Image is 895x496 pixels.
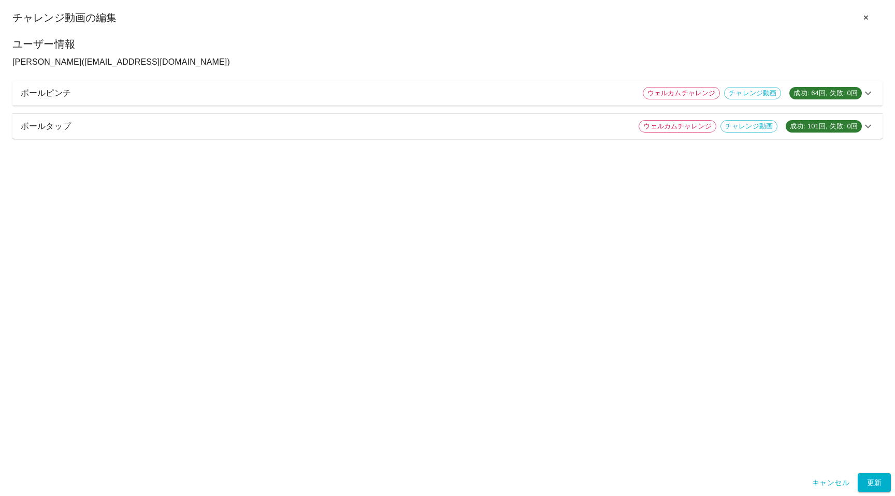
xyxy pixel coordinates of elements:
[858,473,891,492] button: 更新
[12,114,883,139] div: ボールタップウェルカムチャレンジチャレンジ動画成功: 101回, 失敗: 0回
[21,87,634,99] p: ボールピンチ
[21,120,630,133] p: ボールタップ
[12,36,883,52] h6: ユーザー情報
[12,8,883,27] div: チャレンジ動画の編集
[643,88,720,98] span: ウェルカムチャレンジ
[786,121,862,132] span: 成功: 101回, 失敗: 0回
[721,121,777,132] span: チャレンジ動画
[12,56,883,68] p: [PERSON_NAME] ( [EMAIL_ADDRESS][DOMAIN_NAME] )
[849,8,883,27] button: ✕
[639,121,716,132] span: ウェルカムチャレンジ
[12,81,883,106] div: ボールピンチウェルカムチャレンジチャレンジ動画成功: 64回, 失敗: 0回
[808,473,854,492] button: キャンセル
[725,88,781,98] span: チャレンジ動画
[789,88,862,98] span: 成功: 64回, 失敗: 0回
